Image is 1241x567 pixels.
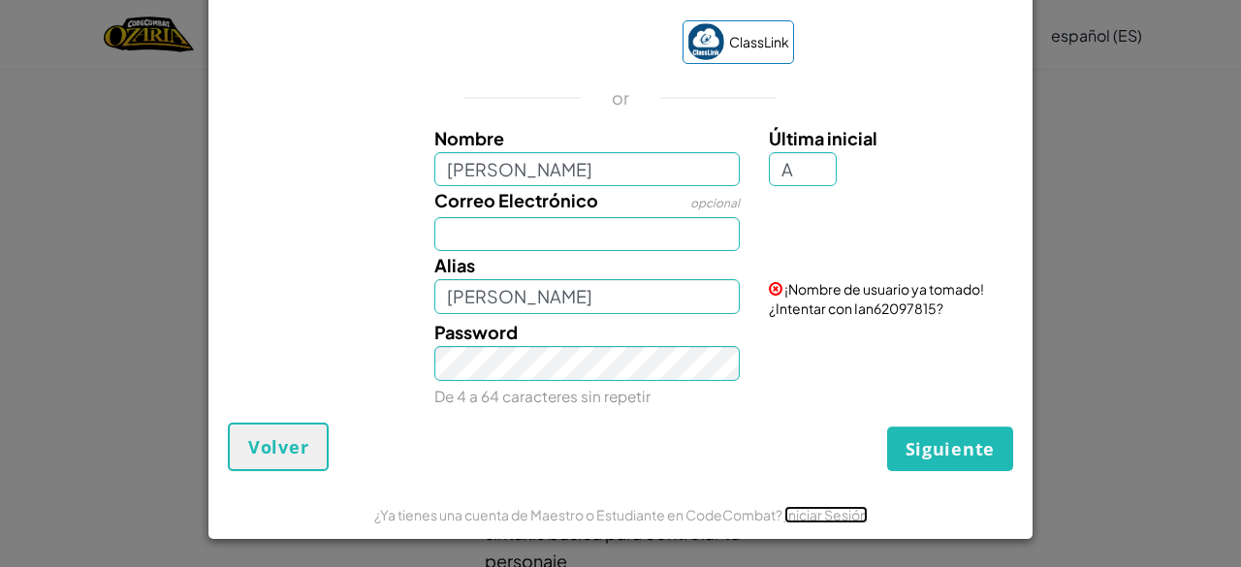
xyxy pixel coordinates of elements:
[374,506,784,523] span: ¿Ya tienes una cuenta de Maestro o Estudiante en CodeCombat?
[434,387,651,405] small: De 4 a 64 caracteres sin repetir
[434,254,475,276] span: Alias
[887,426,1013,471] button: Siguiente
[434,321,518,343] span: Password
[784,506,868,523] a: Iniciar Sesión
[248,435,308,458] span: Volver
[729,28,789,56] span: ClassLink
[228,423,329,471] button: Volver
[687,23,724,60] img: classlink-logo-small.png
[906,437,995,460] span: Siguiente
[612,86,630,110] p: or
[434,189,598,211] span: Correo Electrónico
[437,22,673,65] iframe: Botón Iniciar sesión con Google
[769,127,877,149] span: Última inicial
[434,127,504,149] span: Nombre
[769,280,984,317] span: ¡Nombre de usuario ya tomado! ¿Intentar con Ian62097815?
[690,196,740,210] span: opcional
